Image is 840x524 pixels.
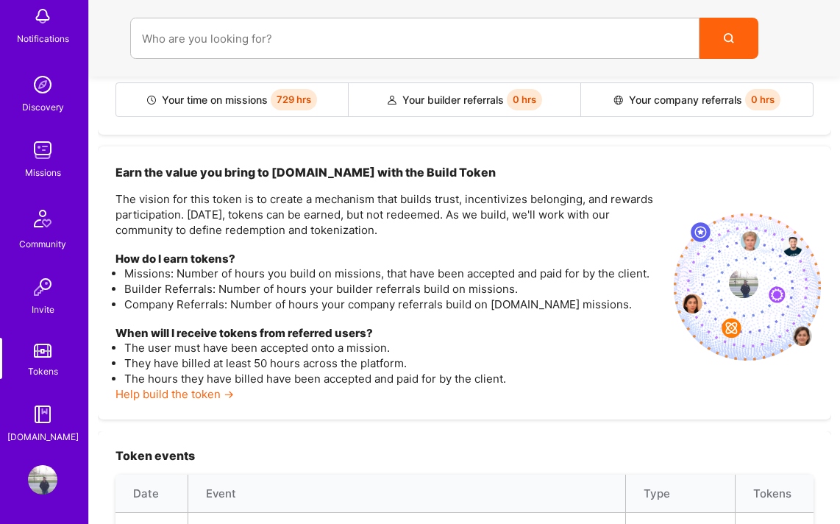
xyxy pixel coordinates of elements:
i: icon Search [724,33,734,43]
img: teamwork [28,135,57,165]
span: 729 hrs [271,89,317,110]
img: Builder icon [147,96,156,105]
img: User Avatar [28,465,57,495]
th: Event [188,475,625,513]
img: invite [674,213,821,361]
a: Help build the token → [115,387,234,401]
div: Your company referrals [581,83,813,116]
div: Your builder referrals [349,83,581,116]
li: Missions: Number of hours you build on missions, that have been accepted and paid for by the client. [124,266,662,281]
div: Community [19,236,66,252]
span: 0 hrs [507,89,542,110]
li: Company Referrals: Number of hours your company referrals build on [DOMAIN_NAME] missions. [124,297,662,312]
div: Tokens [28,364,58,379]
div: Notifications [17,31,69,46]
span: 0 hrs [745,89,780,110]
th: Date [115,475,188,513]
img: Invite [28,272,57,302]
h3: Earn the value you bring to [DOMAIN_NAME] with the Build Token [115,164,662,180]
div: [DOMAIN_NAME] [7,429,79,445]
img: tokens [34,344,51,358]
div: Missions [25,165,61,180]
div: Your time on missions [116,83,349,116]
div: Discovery [22,99,64,115]
li: Builder Referrals: Number of hours your builder referrals build on missions. [124,281,662,297]
img: profile [729,269,758,298]
th: Tokens [736,475,814,513]
h4: How do I earn tokens? [115,252,662,266]
li: They have billed at least 50 hours across the platform. [124,355,662,371]
li: The user must have been accepted onto a mission. [124,340,662,355]
li: The hours they have billed have been accepted and paid for by the client. [124,371,662,386]
p: The vision for this token is to create a mechanism that builds trust, incentivizes belonging, and... [115,191,662,238]
img: discovery [28,70,57,99]
h4: When will I receive tokens from referred users? [115,327,662,340]
img: Company referral icon [613,96,623,105]
a: User Avatar [24,465,61,495]
h3: Token events [115,449,814,463]
th: Type [625,475,736,513]
img: bell [28,1,57,31]
img: Builder referral icon [388,96,396,105]
div: Invite [32,302,54,317]
img: guide book [28,400,57,429]
img: Community [25,201,60,236]
input: Who are you looking for? [142,20,688,57]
